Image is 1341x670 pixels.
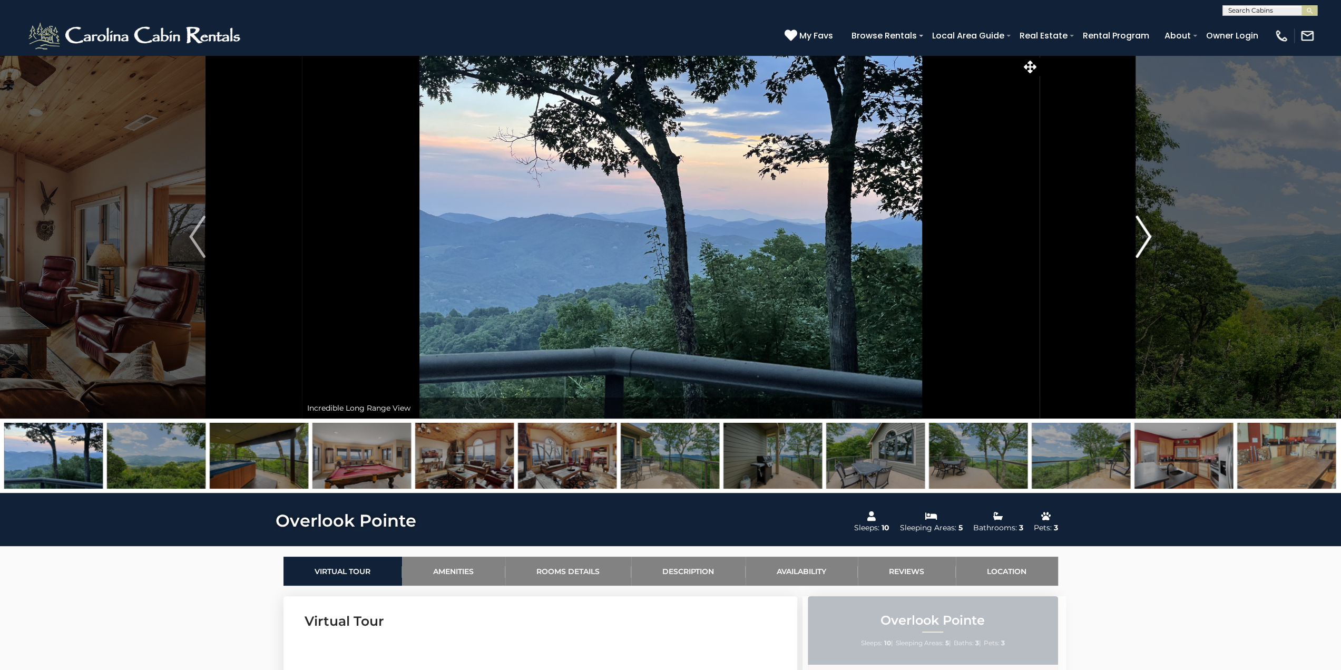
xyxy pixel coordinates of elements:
[799,29,833,42] span: My Favs
[1274,28,1289,43] img: phone-regular-white.png
[210,423,308,489] img: 169113765
[1136,216,1151,258] img: arrow
[1014,26,1073,45] a: Real Estate
[1300,28,1315,43] img: mail-regular-white.png
[1134,423,1233,489] img: 163477043
[929,423,1027,489] img: 169113744
[1078,26,1154,45] a: Rental Program
[826,423,925,489] img: 169113757
[1032,423,1130,489] img: 169113749
[402,557,505,586] a: Amenities
[927,26,1010,45] a: Local Area Guide
[858,557,956,586] a: Reviews
[723,423,822,489] img: 169113741
[283,557,402,586] a: Virtual Tour
[631,557,746,586] a: Description
[505,557,631,586] a: Rooms Details
[956,557,1058,586] a: Location
[93,55,301,419] button: Previous
[189,216,205,258] img: arrow
[302,397,1040,419] div: Incredible Long Range View
[26,20,245,52] img: White-1-2.png
[107,423,205,489] img: 169113753
[518,423,616,489] img: 163477010
[785,29,836,43] a: My Favs
[1159,26,1196,45] a: About
[621,423,719,489] img: 169113739
[415,423,514,489] img: 163477008
[312,423,411,489] img: 163477027
[1201,26,1264,45] a: Owner Login
[305,612,776,630] h3: Virtual Tour
[4,423,103,489] img: 163278099
[846,26,922,45] a: Browse Rentals
[1039,55,1248,419] button: Next
[746,557,858,586] a: Availability
[1237,423,1336,489] img: 164561949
